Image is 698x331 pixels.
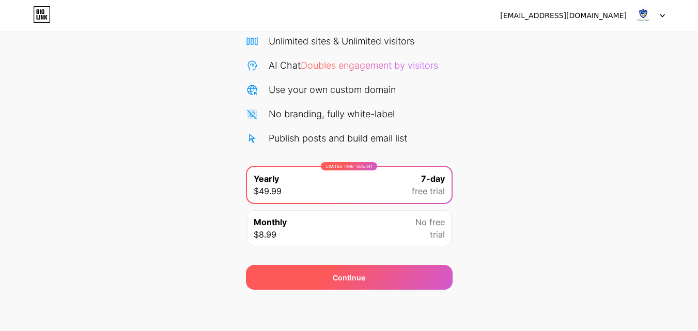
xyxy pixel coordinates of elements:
[430,228,445,241] span: trial
[500,10,627,21] div: [EMAIL_ADDRESS][DOMAIN_NAME]
[254,216,287,228] span: Monthly
[415,216,445,228] span: No free
[421,172,445,185] span: 7-day
[321,162,377,170] div: LIMITED TIME : 50% off
[254,185,282,197] span: $49.99
[634,6,654,25] img: hillcrestmontessori
[333,272,365,283] span: Continue
[269,107,395,121] div: No branding, fully white-label
[269,83,396,97] div: Use your own custom domain
[254,228,276,241] span: $8.99
[301,60,438,71] span: Doubles engagement by visitors
[254,172,279,185] span: Yearly
[412,185,445,197] span: free trial
[269,131,407,145] div: Publish posts and build email list
[269,58,438,72] div: AI Chat
[269,34,414,48] div: Unlimited sites & Unlimited visitors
